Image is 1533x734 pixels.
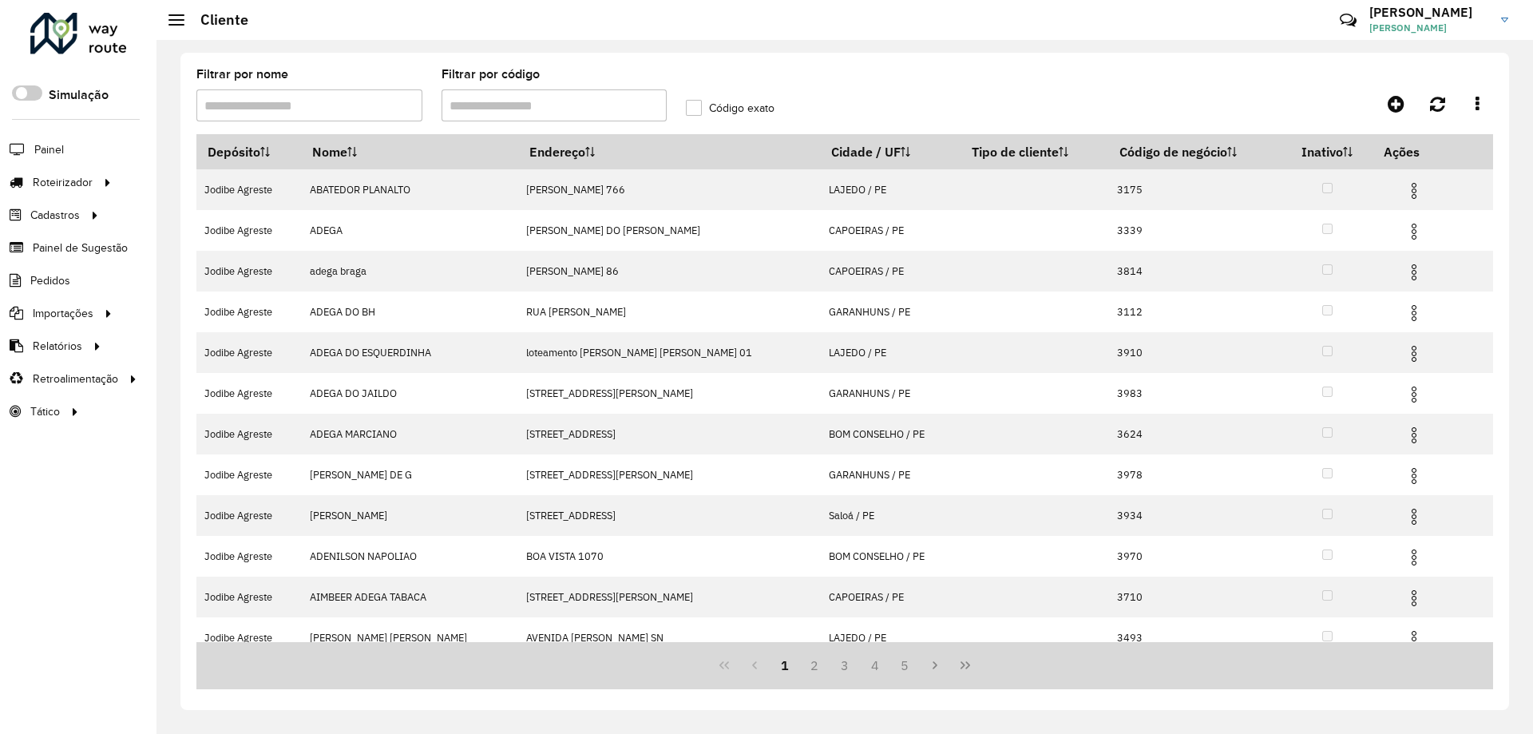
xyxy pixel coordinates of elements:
[1108,169,1281,210] td: 3175
[33,174,93,191] span: Roteirizador
[1108,210,1281,251] td: 3339
[196,135,301,169] th: Depósito
[1108,292,1281,332] td: 3112
[33,240,128,256] span: Painel de Sugestão
[770,650,800,680] button: 1
[1108,536,1281,577] td: 3970
[821,169,961,210] td: LAJEDO / PE
[950,650,980,680] button: Last Page
[301,577,518,617] td: AIMBEER ADEGA TABACA
[301,536,518,577] td: ADENILSON NAPOLIAO
[1108,251,1281,292] td: 3814
[821,577,961,617] td: CAPOEIRAS / PE
[301,454,518,495] td: [PERSON_NAME] DE G
[1108,373,1281,414] td: 3983
[301,292,518,332] td: ADEGA DO BH
[196,454,301,495] td: Jodibe Agreste
[518,414,821,454] td: [STREET_ADDRESS]
[196,617,301,658] td: Jodibe Agreste
[1108,617,1281,658] td: 3493
[196,251,301,292] td: Jodibe Agreste
[442,65,540,84] label: Filtrar por código
[196,65,288,84] label: Filtrar por nome
[518,617,821,658] td: AVENIDA [PERSON_NAME] SN
[196,292,301,332] td: Jodibe Agreste
[821,292,961,332] td: GARANHUNS / PE
[821,210,961,251] td: CAPOEIRAS / PE
[301,251,518,292] td: adega braga
[196,495,301,536] td: Jodibe Agreste
[301,495,518,536] td: [PERSON_NAME]
[196,536,301,577] td: Jodibe Agreste
[830,650,860,680] button: 3
[301,135,518,169] th: Nome
[1108,495,1281,536] td: 3934
[301,617,518,658] td: [PERSON_NAME] [PERSON_NAME]
[920,650,950,680] button: Next Page
[30,272,70,289] span: Pedidos
[686,100,774,117] label: Código exato
[301,414,518,454] td: ADEGA MARCIANO
[821,495,961,536] td: Saloá / PE
[301,169,518,210] td: ABATEDOR PLANALTO
[821,617,961,658] td: LAJEDO / PE
[33,305,93,322] span: Importações
[1108,414,1281,454] td: 3624
[196,577,301,617] td: Jodibe Agreste
[196,414,301,454] td: Jodibe Agreste
[301,332,518,373] td: ADEGA DO ESQUERDINHA
[184,11,248,29] h2: Cliente
[518,332,821,373] td: loteamento [PERSON_NAME] [PERSON_NAME] 01
[821,251,961,292] td: CAPOEIRAS / PE
[518,169,821,210] td: [PERSON_NAME] 766
[518,292,821,332] td: RUA [PERSON_NAME]
[860,650,890,680] button: 4
[33,338,82,355] span: Relatórios
[799,650,830,680] button: 2
[1108,332,1281,373] td: 3910
[301,210,518,251] td: ADEGA
[49,85,109,105] label: Simulação
[518,454,821,495] td: [STREET_ADDRESS][PERSON_NAME]
[518,135,821,169] th: Endereço
[890,650,921,680] button: 5
[821,454,961,495] td: GARANHUNS / PE
[821,135,961,169] th: Cidade / UF
[961,135,1108,169] th: Tipo de cliente
[196,332,301,373] td: Jodibe Agreste
[1373,135,1468,169] th: Ações
[1281,135,1373,169] th: Inativo
[1108,135,1281,169] th: Código de negócio
[301,373,518,414] td: ADEGA DO JAILDO
[821,332,961,373] td: LAJEDO / PE
[518,495,821,536] td: [STREET_ADDRESS]
[1369,21,1489,35] span: [PERSON_NAME]
[1108,454,1281,495] td: 3978
[518,536,821,577] td: BOA VISTA 1070
[518,373,821,414] td: [STREET_ADDRESS][PERSON_NAME]
[30,403,60,420] span: Tático
[821,414,961,454] td: BOM CONSELHO / PE
[196,210,301,251] td: Jodibe Agreste
[1331,3,1365,38] a: Contato Rápido
[518,251,821,292] td: [PERSON_NAME] 86
[33,371,118,387] span: Retroalimentação
[1108,577,1281,617] td: 3710
[821,536,961,577] td: BOM CONSELHO / PE
[196,169,301,210] td: Jodibe Agreste
[34,141,64,158] span: Painel
[518,577,821,617] td: [STREET_ADDRESS][PERSON_NAME]
[518,210,821,251] td: [PERSON_NAME] DO [PERSON_NAME]
[30,207,80,224] span: Cadastros
[196,373,301,414] td: Jodibe Agreste
[1369,5,1489,20] h3: [PERSON_NAME]
[821,373,961,414] td: GARANHUNS / PE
